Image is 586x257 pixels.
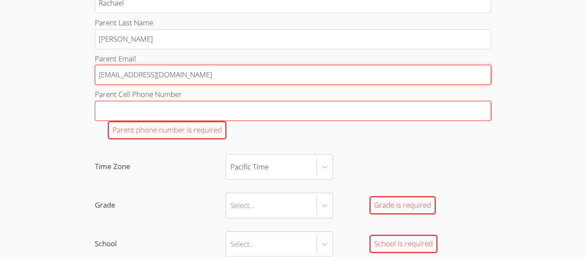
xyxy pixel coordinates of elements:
div: School is required [369,235,438,253]
input: Parent Cell Phone NumberParent phone number is required [95,101,491,121]
input: SchoolSelect...School is required [230,234,231,254]
span: School [95,238,226,250]
div: Select... [230,199,255,212]
span: Parent Email [95,54,136,63]
div: Select... [230,238,255,250]
div: Parent phone number is required [108,121,227,139]
div: Grade is required [369,196,436,215]
span: Time Zone [95,160,226,173]
span: Parent Cell Phone Number [95,89,182,99]
input: GradeSelect...Grade is required [230,196,231,215]
input: Parent Email [95,65,491,85]
div: Pacific Time [230,160,269,173]
input: Parent Last Name [95,29,491,49]
span: Grade [95,199,226,212]
span: Parent Last Name [95,18,153,27]
input: Time ZonePacific Time [230,157,231,177]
